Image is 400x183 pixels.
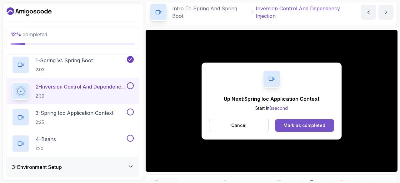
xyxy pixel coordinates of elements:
p: Inversion Control And Dependency Injection [256,5,361,20]
p: Up Next: Spring Ioc Application Context [224,95,319,103]
p: Start in [224,105,319,111]
span: 12 % [11,31,21,38]
span: completed [11,31,47,38]
button: 3-Spring Ioc Application Context2:25 [12,109,134,126]
p: Intro To Spring And Spring Boot [172,5,249,20]
button: 3-Environment Setup [7,157,139,177]
div: Mark as completed [283,122,325,129]
a: Dashboard [7,7,52,17]
button: next content [378,5,393,20]
p: 4 - Beans [36,135,56,143]
p: 1:20 [36,145,56,152]
button: previous content [361,5,376,20]
p: 3 - Spring Ioc Application Context [36,109,113,117]
h3: 3 - Environment Setup [12,163,62,171]
p: 2:02 [36,67,93,73]
p: 2 - Inversion Control And Dependency Injection [36,83,126,90]
button: 4-Beans1:20 [12,135,134,152]
p: 2:39 [36,93,126,99]
button: Cancel [209,119,269,132]
iframe: 2 - Inversion Control and Dependency Injection [146,30,397,172]
button: 1-Spring Vs Spring Boot2:02 [12,56,134,74]
p: 2:25 [36,119,113,125]
span: 8 second [269,105,288,111]
p: 1 - Spring Vs Spring Boot [36,57,93,64]
button: Mark as completed [275,119,334,132]
p: Cancel [231,122,247,129]
button: 2-Inversion Control And Dependency Injection2:39 [12,82,134,100]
